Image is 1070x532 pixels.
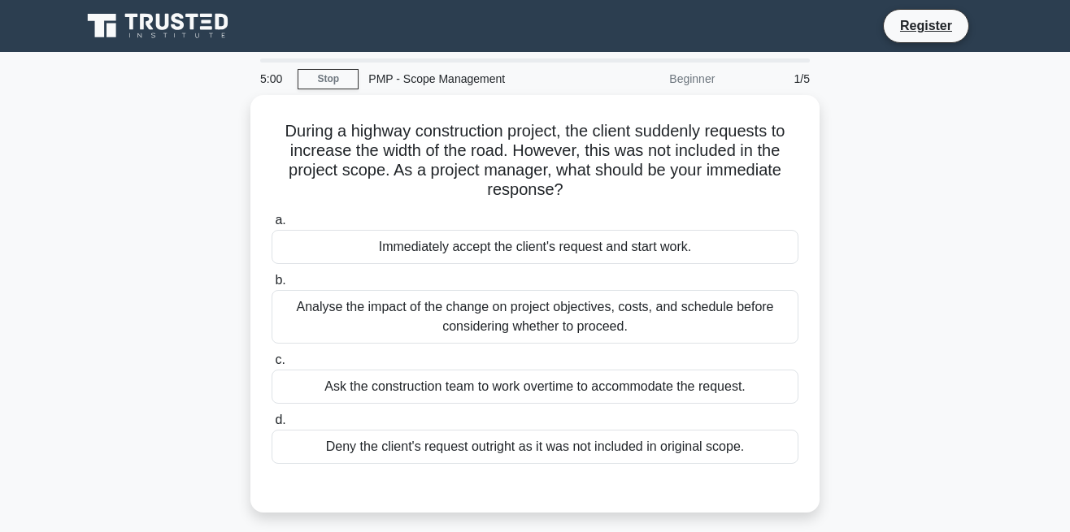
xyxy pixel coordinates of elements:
[275,413,285,426] span: d.
[272,290,798,344] div: Analyse the impact of the change on project objectives, costs, and schedule before considering wh...
[724,63,820,95] div: 1/5
[359,63,582,95] div: PMP - Scope Management
[272,370,798,404] div: Ask the construction team to work overtime to accommodate the request.
[582,63,724,95] div: Beginner
[298,69,359,89] a: Stop
[250,63,298,95] div: 5:00
[275,273,285,287] span: b.
[272,230,798,264] div: Immediately accept the client's request and start work.
[275,353,285,366] span: c.
[272,430,798,464] div: Deny the client's request outright as it was not included in original scope.
[890,15,962,36] a: Register
[275,213,285,227] span: a.
[270,121,800,201] h5: During a highway construction project, the client suddenly requests to increase the width of the ...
